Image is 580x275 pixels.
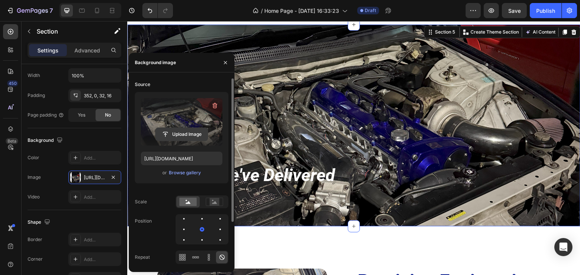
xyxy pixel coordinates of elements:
[28,154,39,161] div: Color
[536,7,555,15] div: Publish
[105,112,111,118] span: No
[502,3,527,18] button: Save
[155,128,208,141] button: Upload Image
[28,217,52,227] div: Shape
[84,92,119,99] div: 352, 0, 32, 16
[141,152,222,165] input: https://example.com/image.jpg
[365,7,376,14] span: Draft
[169,169,201,176] div: Browse gallery
[84,155,119,161] div: Add...
[3,3,56,18] button: 7
[508,8,521,14] span: Save
[84,237,119,243] div: Add...
[37,46,59,54] p: Settings
[554,238,572,256] div: Open Intercom Messenger
[135,198,147,205] div: Scale
[74,46,100,54] p: Advanced
[78,112,85,118] span: Yes
[28,72,40,79] div: Width
[6,138,18,144] div: Beta
[127,21,580,275] iframe: Design area
[264,7,339,15] span: Home Page - [DATE] 16:33:23
[230,247,447,272] h2: Precision Engineering
[84,194,119,201] div: Add...
[135,218,152,224] div: Position
[28,256,43,263] div: Corner
[28,92,45,99] div: Padding
[7,80,18,86] div: 450
[28,112,64,118] div: Page padding
[28,135,64,146] div: Background
[49,6,53,15] p: 7
[135,254,150,261] div: Repeat
[530,3,561,18] button: Publish
[162,168,167,177] span: or
[261,7,263,15] span: /
[142,3,173,18] div: Undo/Redo
[28,236,42,243] div: Border
[28,194,40,200] div: Video
[168,169,201,177] button: Browse gallery
[28,174,41,181] div: Image
[37,27,99,36] p: Section
[135,59,176,66] div: Background image
[69,69,121,82] input: Auto
[135,81,150,88] div: Source
[84,256,119,263] div: Add...
[84,174,106,181] div: [URL][DOMAIN_NAME]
